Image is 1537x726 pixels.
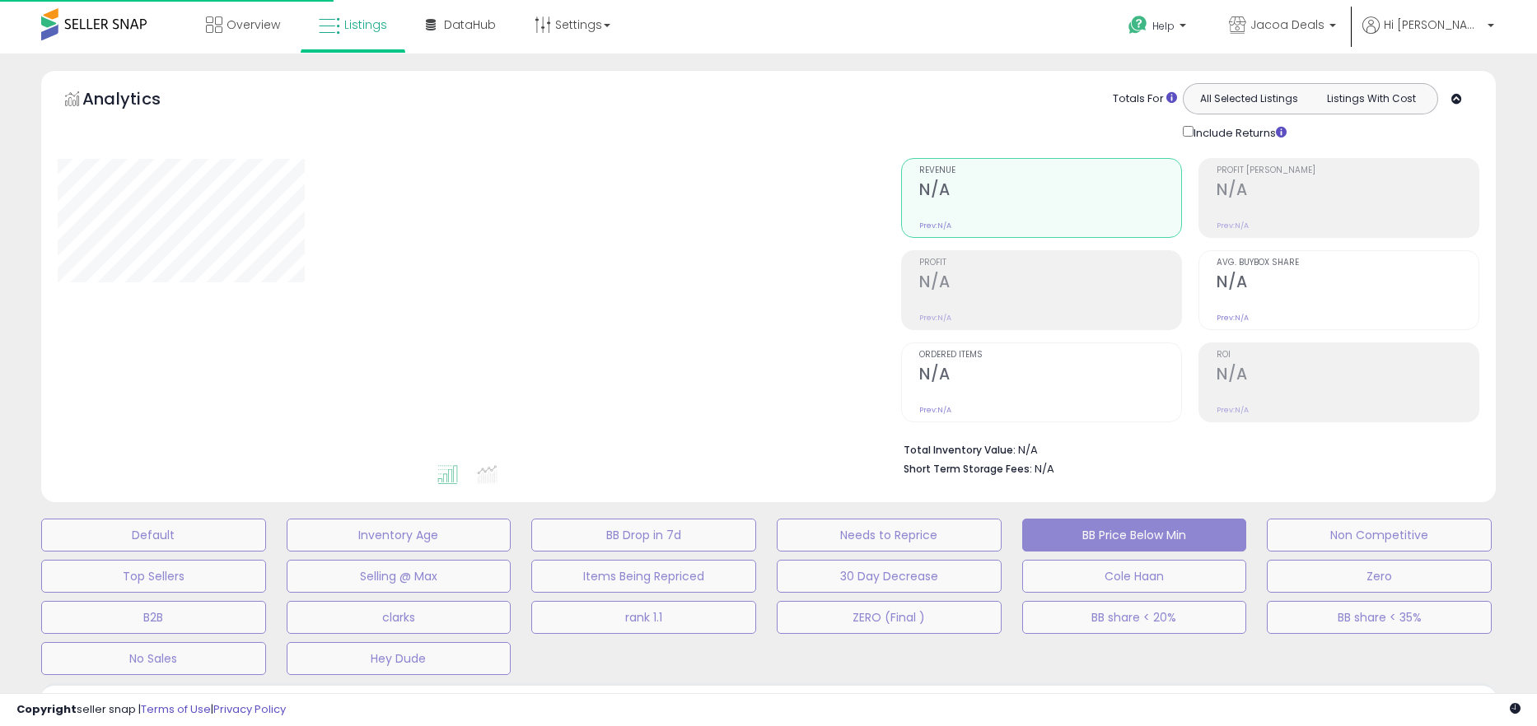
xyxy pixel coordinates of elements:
[1022,519,1247,551] button: BB Price Below Min
[41,601,266,634] button: B2B
[1384,16,1483,33] span: Hi [PERSON_NAME]
[904,462,1032,476] b: Short Term Storage Fees:
[919,180,1181,202] h2: N/A
[1217,166,1479,175] span: Profit [PERSON_NAME]
[777,519,1002,551] button: Needs to Reprice
[1217,351,1479,360] span: ROI
[919,166,1181,175] span: Revenue
[227,16,280,33] span: Overview
[82,87,193,114] h5: Analytics
[1022,560,1247,593] button: Cole Haan
[1217,221,1249,230] small: Prev: N/A
[444,16,496,33] span: DataHub
[531,560,756,593] button: Items Being Repriced
[919,272,1181,295] h2: N/A
[1267,560,1492,593] button: Zero
[287,519,512,551] button: Inventory Age
[1362,16,1494,54] a: Hi [PERSON_NAME]
[777,560,1002,593] button: 30 Day Decrease
[1267,601,1492,634] button: BB share < 35%
[1217,405,1249,415] small: Prev: N/A
[287,560,512,593] button: Selling @ Max
[1217,180,1479,202] h2: N/A
[919,351,1181,360] span: Ordered Items
[531,519,756,551] button: BB Drop in 7d
[1217,272,1479,295] h2: N/A
[1113,91,1177,107] div: Totals For
[1188,88,1310,109] button: All Selected Listings
[919,221,951,230] small: Prev: N/A
[41,642,266,675] button: No Sales
[919,258,1181,268] span: Profit
[1170,123,1306,142] div: Include Returns
[1022,601,1247,634] button: BB share < 20%
[41,560,266,593] button: Top Sellers
[1035,461,1054,477] span: N/A
[904,443,1016,457] b: Total Inventory Value:
[287,601,512,634] button: clarks
[16,702,286,718] div: seller snap | |
[1267,519,1492,551] button: Non Competitive
[1217,313,1249,323] small: Prev: N/A
[919,405,951,415] small: Prev: N/A
[1217,365,1479,387] h2: N/A
[531,601,756,634] button: rank 1.1
[919,313,951,323] small: Prev: N/A
[777,601,1002,634] button: ZERO (Final )
[1250,16,1324,33] span: Jacoa Deals
[1217,258,1479,268] span: Avg. Buybox Share
[344,16,387,33] span: Listings
[904,439,1467,458] li: N/A
[1152,19,1175,33] span: Help
[1310,88,1432,109] button: Listings With Cost
[1115,2,1203,54] a: Help
[287,642,512,675] button: Hey Dude
[1128,15,1148,35] i: Get Help
[919,365,1181,387] h2: N/A
[16,701,77,717] strong: Copyright
[41,519,266,551] button: Default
